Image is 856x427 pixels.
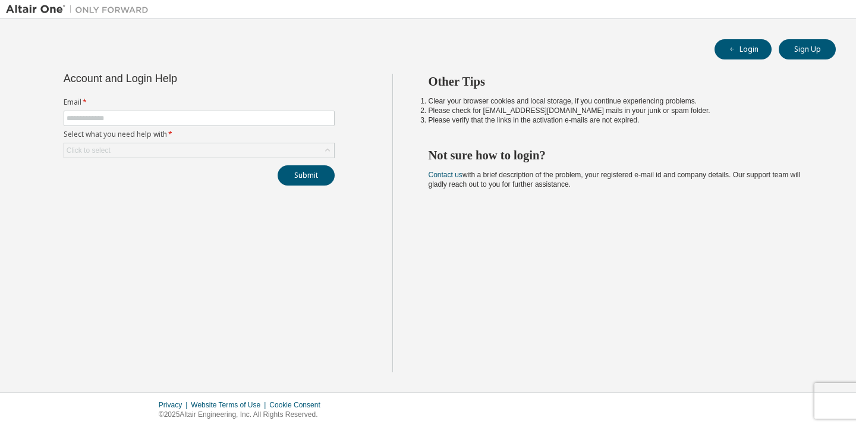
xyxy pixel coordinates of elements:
p: © 2025 Altair Engineering, Inc. All Rights Reserved. [159,410,328,420]
div: Account and Login Help [64,74,281,83]
button: Submit [278,165,335,186]
div: Click to select [64,143,334,158]
img: Altair One [6,4,155,15]
span: with a brief description of the problem, your registered e-mail id and company details. Our suppo... [429,171,801,189]
div: Privacy [159,400,191,410]
a: Contact us [429,171,462,179]
li: Please verify that the links in the activation e-mails are not expired. [429,115,815,125]
label: Select what you need help with [64,130,335,139]
div: Cookie Consent [269,400,327,410]
li: Clear your browser cookies and local storage, if you continue experiencing problems. [429,96,815,106]
div: Website Terms of Use [191,400,269,410]
h2: Not sure how to login? [429,147,815,163]
label: Email [64,98,335,107]
li: Please check for [EMAIL_ADDRESS][DOMAIN_NAME] mails in your junk or spam folder. [429,106,815,115]
button: Sign Up [779,39,836,59]
h2: Other Tips [429,74,815,89]
button: Login [715,39,772,59]
div: Click to select [67,146,111,155]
